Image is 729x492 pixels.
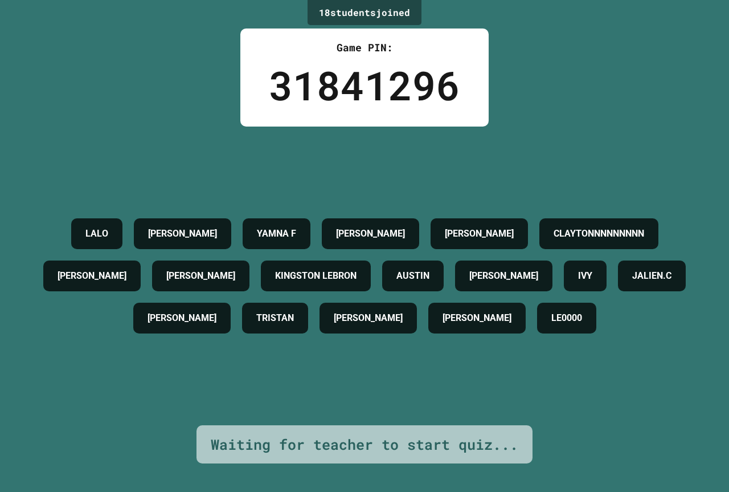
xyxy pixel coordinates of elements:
[256,311,294,325] h4: TRISTAN
[632,269,671,283] h4: JALIEN.C
[166,269,235,283] h4: [PERSON_NAME]
[58,269,126,283] h4: [PERSON_NAME]
[148,227,217,241] h4: [PERSON_NAME]
[336,227,405,241] h4: [PERSON_NAME]
[334,311,403,325] h4: [PERSON_NAME]
[269,40,460,55] div: Game PIN:
[85,227,108,241] h4: LALO
[269,55,460,115] div: 31841296
[469,269,538,283] h4: [PERSON_NAME]
[551,311,582,325] h4: LE0000
[578,269,592,283] h4: IVY
[148,311,216,325] h4: [PERSON_NAME]
[257,227,296,241] h4: YAMNA F
[554,227,644,241] h4: CLAYTONNNNNNNNN
[445,227,514,241] h4: [PERSON_NAME]
[443,311,511,325] h4: [PERSON_NAME]
[396,269,429,283] h4: AUSTIN
[211,434,518,456] div: Waiting for teacher to start quiz...
[275,269,357,283] h4: KINGSTON LEBRON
